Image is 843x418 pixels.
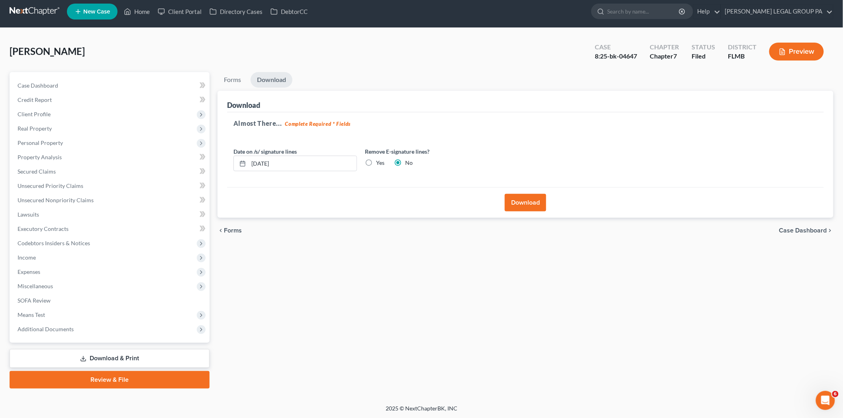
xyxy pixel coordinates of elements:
span: Unsecured Priority Claims [18,182,83,189]
span: Personal Property [18,139,63,146]
div: Chapter [650,43,679,52]
a: Forms [218,72,247,88]
span: Forms [224,227,242,234]
a: Directory Cases [206,4,267,19]
div: District [728,43,757,52]
a: Home [120,4,154,19]
div: Case [595,43,637,52]
a: Executory Contracts [11,222,210,236]
span: Codebtors Insiders & Notices [18,240,90,246]
a: Credit Report [11,93,210,107]
i: chevron_left [218,227,224,234]
span: New Case [83,9,110,15]
a: Unsecured Nonpriority Claims [11,193,210,207]
label: Remove E-signature lines? [365,147,488,156]
a: Download [251,72,292,88]
a: Property Analysis [11,150,210,164]
label: Yes [376,159,384,167]
span: Case Dashboard [18,82,58,89]
input: Search by name... [607,4,680,19]
span: Means Test [18,311,45,318]
span: Executory Contracts [18,225,69,232]
a: Secured Claims [11,164,210,179]
a: SOFA Review [11,293,210,308]
div: Download [227,100,260,110]
span: Property Analysis [18,154,62,160]
span: 7 [673,52,677,60]
div: 8:25-bk-04647 [595,52,637,61]
input: MM/DD/YYYY [249,156,357,171]
span: Expenses [18,268,40,275]
div: Chapter [650,52,679,61]
span: Lawsuits [18,211,39,218]
button: Download [505,194,546,211]
a: Case Dashboard chevron_right [779,227,833,234]
iframe: Intercom live chat [816,391,835,410]
span: Real Property [18,125,52,132]
a: Client Portal [154,4,206,19]
span: Miscellaneous [18,283,53,289]
span: Unsecured Nonpriority Claims [18,197,94,203]
span: [PERSON_NAME] [10,45,85,57]
span: Secured Claims [18,168,56,175]
span: Credit Report [18,96,52,103]
a: Lawsuits [11,207,210,222]
strong: Complete Required * Fields [285,121,351,127]
button: Preview [769,43,824,61]
label: Date on /s/ signature lines [233,147,297,156]
a: Unsecured Priority Claims [11,179,210,193]
span: Case Dashboard [779,227,827,234]
div: Status [692,43,715,52]
a: Help [694,4,720,19]
a: Download & Print [10,349,210,368]
button: chevron_left Forms [218,227,253,234]
div: FLMB [728,52,757,61]
i: chevron_right [827,227,833,234]
div: Filed [692,52,715,61]
span: Income [18,254,36,261]
label: No [405,159,413,167]
a: DebtorCC [267,4,312,19]
span: SOFA Review [18,297,51,304]
h5: Almost There... [233,119,818,128]
span: 6 [832,391,839,397]
a: [PERSON_NAME] LEGAL GROUP PA [721,4,833,19]
a: Review & File [10,371,210,389]
span: Client Profile [18,111,51,117]
span: Additional Documents [18,326,74,332]
a: Case Dashboard [11,78,210,93]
